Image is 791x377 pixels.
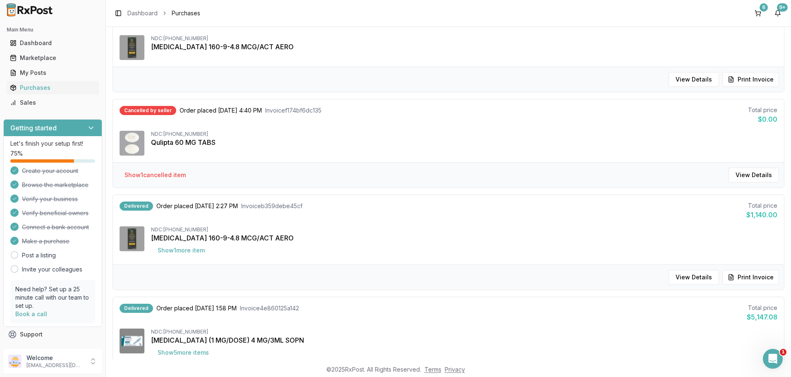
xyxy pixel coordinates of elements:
button: View Details [669,270,719,285]
div: Total price [747,304,777,312]
div: $5,147.08 [747,312,777,322]
div: 6 [760,3,768,12]
div: NDC: [PHONE_NUMBER] [151,35,777,42]
div: Qulipta 60 MG TABS [151,137,777,147]
div: $1,140.00 [746,210,777,220]
button: Marketplace [3,51,102,65]
img: Breztri Aerosphere 160-9-4.8 MCG/ACT AERO [120,226,144,251]
img: User avatar [8,355,22,368]
h3: Getting started [10,123,57,133]
div: Dashboard [10,39,96,47]
a: Privacy [445,366,465,373]
p: Need help? Set up a 25 minute call with our team to set up. [15,285,90,310]
div: NDC: [PHONE_NUMBER] [151,329,777,335]
div: Delivered [120,304,153,313]
a: Purchases [7,80,99,95]
img: RxPost Logo [3,3,56,17]
button: View Details [669,72,719,87]
div: [MEDICAL_DATA] 160-9-4.8 MCG/ACT AERO [151,42,777,52]
a: Sales [7,95,99,110]
span: Verify your business [22,195,78,203]
div: NDC: [PHONE_NUMBER] [151,226,777,233]
button: Support [3,327,102,342]
div: Sales [10,98,96,107]
span: Order placed [DATE] 4:40 PM [180,106,262,115]
div: Cancelled by seller [120,106,176,115]
div: Delivered [120,202,153,211]
p: Let's finish your setup first! [10,139,95,148]
img: Qulipta 60 MG TABS [120,131,144,156]
div: Total price [746,202,777,210]
button: View Details [729,168,779,182]
a: Marketplace [7,50,99,65]
button: Dashboard [3,36,102,50]
span: Invoice 4e860125a142 [240,304,299,312]
p: [EMAIL_ADDRESS][DOMAIN_NAME] [26,362,84,369]
a: Terms [424,366,441,373]
button: 6 [751,7,765,20]
a: Post a listing [22,251,56,259]
button: My Posts [3,66,102,79]
div: [MEDICAL_DATA] 160-9-4.8 MCG/ACT AERO [151,233,777,243]
span: Create your account [22,167,78,175]
div: Purchases [10,84,96,92]
img: Ozempic (1 MG/DOSE) 4 MG/3ML SOPN [120,329,144,353]
div: Total price [748,106,777,114]
a: Dashboard [7,36,99,50]
span: Invoice b359debe45cf [241,202,302,210]
span: Order placed [DATE] 1:58 PM [156,304,237,312]
button: Print Invoice [722,270,779,285]
div: NDC: [PHONE_NUMBER] [151,131,777,137]
a: Invite your colleagues [22,265,82,274]
a: Dashboard [127,9,158,17]
button: Sales [3,96,102,109]
span: 75 % [10,149,23,158]
span: Purchases [172,9,200,17]
span: Browse the marketplace [22,181,89,189]
div: My Posts [10,69,96,77]
div: $0.00 [748,114,777,124]
span: Invoice f174bf6dc135 [265,106,321,115]
a: My Posts [7,65,99,80]
span: Connect a bank account [22,223,89,231]
button: Show1more item [151,243,211,258]
img: Breztri Aerosphere 160-9-4.8 MCG/ACT AERO [120,35,144,60]
h2: Main Menu [7,26,99,33]
span: Verify beneficial owners [22,209,89,217]
span: Feedback [20,345,48,353]
span: Order placed [DATE] 2:27 PM [156,202,238,210]
p: Welcome [26,354,84,362]
span: Make a purchase [22,237,70,245]
div: 9+ [777,3,788,12]
span: 1 [780,349,786,355]
button: Show1cancelled item [118,168,192,182]
button: Show5more items [151,345,216,360]
nav: breadcrumb [127,9,200,17]
button: Feedback [3,342,102,357]
a: Book a call [15,310,47,317]
button: Print Invoice [722,72,779,87]
button: 9+ [771,7,784,20]
div: Marketplace [10,54,96,62]
iframe: Intercom live chat [763,349,783,369]
button: Purchases [3,81,102,94]
div: [MEDICAL_DATA] (1 MG/DOSE) 4 MG/3ML SOPN [151,335,777,345]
